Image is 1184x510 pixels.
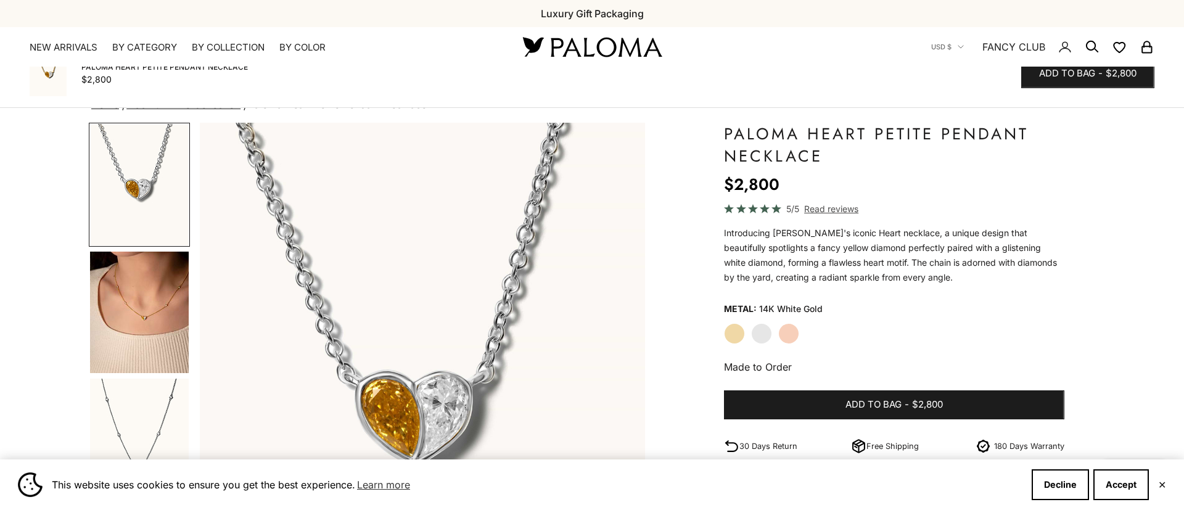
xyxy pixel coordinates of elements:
[1158,481,1166,488] button: Close
[112,41,177,54] summary: By Category
[931,27,1154,67] nav: Secondary navigation
[1106,66,1137,81] span: $2,800
[866,440,919,453] p: Free Shipping
[30,41,97,54] a: NEW ARRIVALS
[192,41,265,54] summary: By Collection
[724,226,1064,285] div: Introducing [PERSON_NAME]'s iconic Heart necklace, a unique design that beautifully spotlights a ...
[30,51,67,96] img: #YellowGold
[541,6,644,22] p: Luxury Gift Packaging
[804,202,858,216] span: Read reviews
[786,202,799,216] span: 5/5
[81,61,248,73] span: Paloma Heart Petite Pendant Necklace
[90,252,189,373] img: #YellowGold #WhiteGold #RoseGold
[739,440,797,453] p: 30 Days Return
[845,397,902,413] span: Add to bag
[724,457,1064,503] summary: PRODUCT DETAILS
[724,300,757,318] legend: Metal:
[89,250,190,374] button: Go to item 4
[30,41,493,54] nav: Primary navigation
[931,41,952,52] span: USD $
[1093,469,1149,500] button: Accept
[90,379,189,500] img: #WhiteGold
[1021,59,1154,88] button: Add to bag-$2,800
[18,472,43,497] img: Cookie banner
[52,475,1022,494] span: This website uses cookies to ensure you get the best experience.
[724,172,779,197] sale-price: $2,800
[90,124,189,245] img: #WhiteGold
[931,41,964,52] button: USD $
[724,390,1064,420] button: Add to bag-$2,800
[279,41,326,54] summary: By Color
[724,359,1064,375] p: Made to Order
[912,397,943,413] span: $2,800
[89,377,190,501] button: Go to item 6
[982,39,1045,55] a: FANCY CLUB
[724,202,1064,216] a: 5/5 Read reviews
[994,440,1064,453] p: 180 Days Warranty
[355,475,412,494] a: Learn more
[1039,66,1095,81] span: Add to bag
[89,123,190,247] button: Go to item 2
[81,73,112,86] sale-price: $2,800
[1032,469,1089,500] button: Decline
[759,300,823,318] variant-option-value: 14K White Gold
[724,123,1064,167] h1: Paloma Heart Petite Pendant Necklace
